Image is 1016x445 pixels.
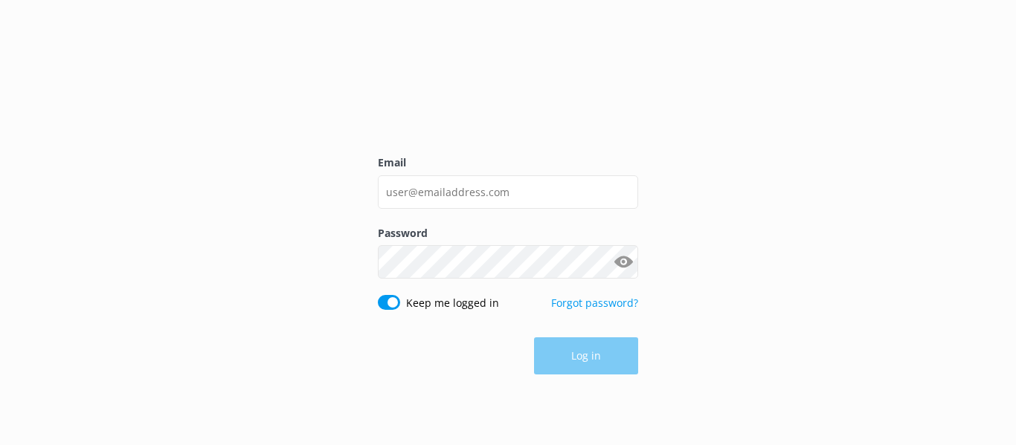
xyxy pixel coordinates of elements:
a: Forgot password? [551,296,638,310]
label: Password [378,225,638,241]
button: Show password [608,247,638,277]
label: Keep me logged in [406,295,499,311]
input: user@emailaddress.com [378,175,638,209]
label: Email [378,155,638,171]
